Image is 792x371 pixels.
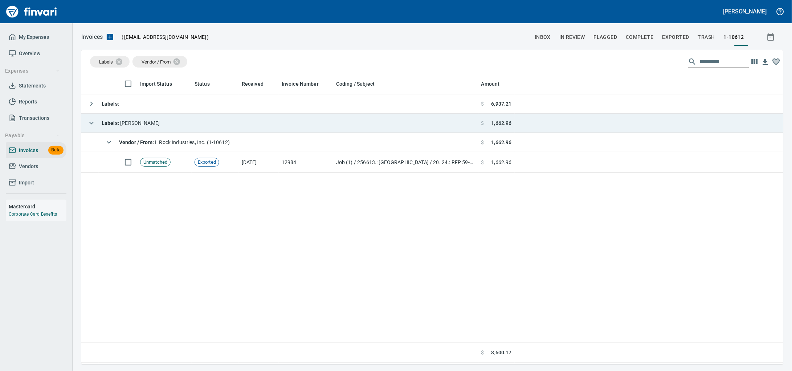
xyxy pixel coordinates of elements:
[333,152,478,173] td: Job (1) / 256613.: [GEOGRAPHIC_DATA] / 20. 24.: RFP 59-23 COV Rock Supply 2024 / 3: Material
[242,79,264,88] span: Received
[19,33,49,42] span: My Expenses
[102,120,120,126] strong: Labels :
[6,45,66,62] a: Overview
[626,33,654,42] span: Complete
[19,81,46,90] span: Statements
[123,33,207,41] span: [EMAIL_ADDRESS][DOMAIN_NAME]
[19,178,34,187] span: Import
[282,79,319,88] span: Invoice Number
[282,79,328,88] span: Invoice Number
[19,146,38,155] span: Invoices
[2,129,63,142] button: Payable
[491,159,512,166] span: 1,662.96
[6,158,66,175] a: Vendors
[48,146,64,154] span: Beta
[698,33,715,42] span: trash
[535,33,551,42] span: inbox
[722,6,769,17] button: [PERSON_NAME]
[81,33,103,41] p: Invoices
[195,79,210,88] span: Status
[481,159,484,166] span: $
[2,64,63,78] button: Expenses
[140,159,170,166] span: Unmatched
[6,110,66,126] a: Transactions
[195,79,219,88] span: Status
[662,33,689,42] span: Exported
[242,79,273,88] span: Received
[723,8,767,15] h5: [PERSON_NAME]
[19,97,37,106] span: Reports
[481,119,484,127] span: $
[140,79,181,88] span: Import Status
[760,30,783,44] button: Show invoices within a particular date range
[9,212,57,217] a: Corporate Card Benefits
[559,33,585,42] span: In Review
[5,131,60,140] span: Payable
[102,101,119,107] strong: Labels :
[81,33,103,41] nav: breadcrumb
[336,79,375,88] span: Coding / Subject
[195,159,219,166] span: Exported
[5,66,60,76] span: Expenses
[760,57,771,68] button: Download table
[102,120,160,126] span: [PERSON_NAME]
[132,56,187,68] div: Vendor / From
[6,142,66,159] a: InvoicesBeta
[90,56,130,68] div: Labels
[594,33,617,42] span: Flagged
[481,79,509,88] span: Amount
[771,56,782,67] button: Column choices favorited. Click to reset to default
[117,33,209,41] p: ( )
[19,49,40,58] span: Overview
[6,94,66,110] a: Reports
[6,29,66,45] a: My Expenses
[491,139,512,146] span: 1,662.96
[239,152,279,173] td: [DATE]
[9,203,66,211] h6: Mastercard
[119,139,155,145] strong: Vendor / From :
[142,59,171,65] span: Vendor / From
[103,33,117,41] button: Upload an Invoice
[6,78,66,94] a: Statements
[140,79,172,88] span: Import Status
[19,114,49,123] span: Transactions
[481,349,484,356] span: $
[279,152,333,173] td: 12984
[481,79,500,88] span: Amount
[336,79,384,88] span: Coding / Subject
[119,139,230,145] span: L Rock Industries, Inc. (1-10612)
[4,3,59,20] img: Finvari
[481,139,484,146] span: $
[491,119,512,127] span: 1,662.96
[724,33,744,42] span: 1-10612
[99,59,113,65] span: Labels
[491,349,512,356] span: 8,600.17
[6,175,66,191] a: Import
[19,162,38,171] span: Vendors
[491,100,512,107] span: 6,937.21
[481,100,484,107] span: $
[749,56,760,67] button: Choose columns to display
